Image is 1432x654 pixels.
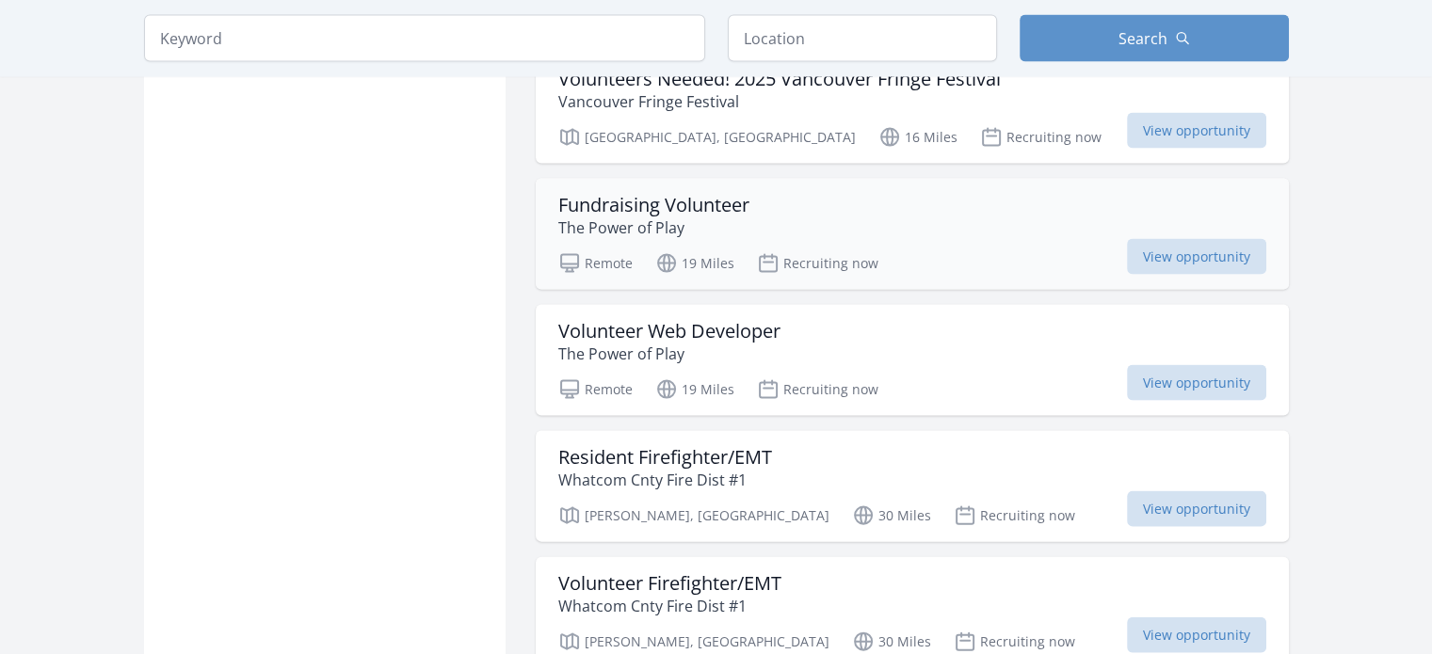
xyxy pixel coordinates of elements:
p: Recruiting now [954,630,1075,653]
p: Recruiting now [954,504,1075,527]
p: 16 Miles [878,126,957,149]
p: [PERSON_NAME], [GEOGRAPHIC_DATA] [558,630,829,653]
a: Fundraising Volunteer The Power of Play Remote 19 Miles Recruiting now View opportunity [536,179,1289,290]
p: Vancouver Fringe Festival [558,90,1001,113]
p: 19 Miles [655,378,734,401]
p: Remote [558,378,633,401]
p: Whatcom Cnty Fire Dist #1 [558,469,772,491]
span: View opportunity [1127,113,1266,149]
span: View opportunity [1127,365,1266,401]
span: Search [1118,27,1167,50]
h3: Volunteer Web Developer [558,320,780,343]
h3: Volunteer Firefighter/EMT [558,572,781,595]
p: Whatcom Cnty Fire Dist #1 [558,595,781,617]
p: 19 Miles [655,252,734,275]
p: 30 Miles [852,630,931,653]
h3: Resident Firefighter/EMT [558,446,772,469]
h3: Volunteers Needed! 2025 Vancouver Fringe Festival [558,68,1001,90]
p: 30 Miles [852,504,931,527]
p: [GEOGRAPHIC_DATA], [GEOGRAPHIC_DATA] [558,126,856,149]
p: Recruiting now [980,126,1102,149]
span: View opportunity [1127,617,1266,653]
button: Search [1020,15,1289,62]
p: The Power of Play [558,343,780,365]
span: View opportunity [1127,491,1266,527]
span: View opportunity [1127,239,1266,275]
h3: Fundraising Volunteer [558,194,749,216]
p: The Power of Play [558,216,749,239]
input: Keyword [144,15,705,62]
a: Resident Firefighter/EMT Whatcom Cnty Fire Dist #1 [PERSON_NAME], [GEOGRAPHIC_DATA] 30 Miles Recr... [536,431,1289,542]
input: Location [728,15,997,62]
a: Volunteer Web Developer The Power of Play Remote 19 Miles Recruiting now View opportunity [536,305,1289,416]
p: Recruiting now [757,252,878,275]
p: Remote [558,252,633,275]
a: Volunteers Needed! 2025 Vancouver Fringe Festival Vancouver Fringe Festival [GEOGRAPHIC_DATA], [G... [536,53,1289,164]
p: [PERSON_NAME], [GEOGRAPHIC_DATA] [558,504,829,527]
p: Recruiting now [757,378,878,401]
